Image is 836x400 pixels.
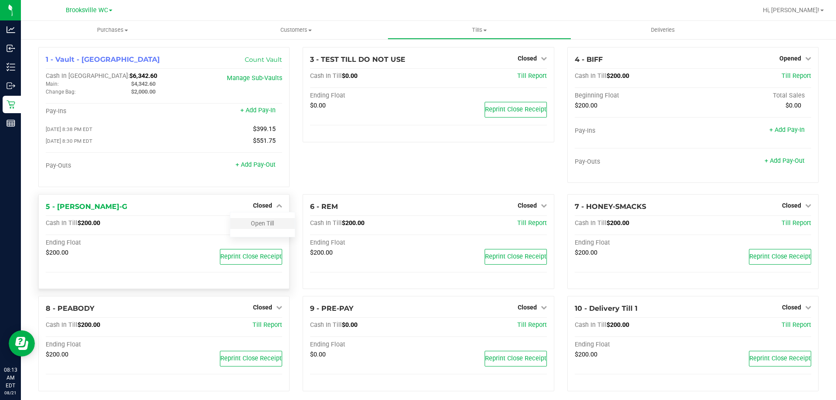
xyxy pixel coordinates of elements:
[46,249,68,256] span: $200.00
[575,158,693,166] div: Pay-Outs
[251,220,274,227] a: Open Till
[46,202,127,211] span: 5 - [PERSON_NAME]-G
[342,219,364,227] span: $200.00
[575,321,607,329] span: Cash In Till
[21,21,204,39] a: Purchases
[131,88,155,95] span: $2,000.00
[607,72,629,80] span: $200.00
[236,161,276,168] a: + Add Pay-Out
[517,321,547,329] a: Till Report
[46,126,92,132] span: [DATE] 8:38 PM EDT
[46,351,68,358] span: $200.00
[517,72,547,80] a: Till Report
[78,321,100,329] span: $200.00
[575,55,603,64] span: 4 - BIFF
[575,304,637,313] span: 10 - Delivery Till 1
[21,26,204,34] span: Purchases
[7,25,15,34] inline-svg: Analytics
[220,249,282,265] button: Reprint Close Receipt
[46,138,92,144] span: [DATE] 8:30 PM EDT
[749,355,811,362] span: Reprint Close Receipt
[310,239,428,247] div: Ending Float
[46,55,160,64] span: 1 - Vault - [GEOGRAPHIC_DATA]
[575,102,597,109] span: $200.00
[485,249,547,265] button: Reprint Close Receipt
[310,341,428,349] div: Ending Float
[485,355,546,362] span: Reprint Close Receipt
[310,321,342,329] span: Cash In Till
[639,26,687,34] span: Deliveries
[310,55,405,64] span: 3 - TEST TILL DO NOT USE
[46,89,76,95] span: Change Bag:
[46,108,164,115] div: Pay-Ins
[46,304,94,313] span: 8 - PEABODY
[310,92,428,100] div: Ending Float
[46,321,78,329] span: Cash In Till
[782,321,811,329] a: Till Report
[220,355,282,362] span: Reprint Close Receipt
[749,249,811,265] button: Reprint Close Receipt
[485,351,547,366] button: Reprint Close Receipt
[749,351,811,366] button: Reprint Close Receipt
[782,72,811,80] a: Till Report
[342,72,357,80] span: $0.00
[253,321,282,329] a: Till Report
[220,253,282,260] span: Reprint Close Receipt
[518,202,537,209] span: Closed
[310,249,333,256] span: $200.00
[253,137,276,145] span: $551.75
[517,219,547,227] a: Till Report
[518,55,537,62] span: Closed
[575,202,646,211] span: 7 - HONEY-SMACKS
[245,56,282,64] a: Count Vault
[46,219,78,227] span: Cash In Till
[7,100,15,109] inline-svg: Retail
[9,330,35,356] iframe: Resource center
[253,125,276,133] span: $399.15
[693,92,811,100] div: Total Sales
[749,253,811,260] span: Reprint Close Receipt
[575,341,693,349] div: Ending Float
[253,304,272,311] span: Closed
[575,127,693,135] div: Pay-Ins
[342,321,357,329] span: $0.00
[129,72,157,80] span: $6,342.60
[7,81,15,90] inline-svg: Outbound
[575,92,693,100] div: Beginning Float
[575,351,597,358] span: $200.00
[240,107,276,114] a: + Add Pay-In
[310,102,326,109] span: $0.00
[782,219,811,227] span: Till Report
[310,304,354,313] span: 9 - PRE-PAY
[782,304,801,311] span: Closed
[388,26,570,34] span: Tills
[485,253,546,260] span: Reprint Close Receipt
[131,81,155,87] span: $4,342.60
[785,102,801,109] span: $0.00
[205,26,387,34] span: Customers
[4,390,17,396] p: 08/21
[310,202,338,211] span: 6 - REM
[4,366,17,390] p: 08:13 AM EDT
[518,304,537,311] span: Closed
[607,321,629,329] span: $200.00
[7,119,15,128] inline-svg: Reports
[571,21,755,39] a: Deliveries
[227,74,282,82] a: Manage Sub-Vaults
[253,202,272,209] span: Closed
[575,249,597,256] span: $200.00
[769,126,805,134] a: + Add Pay-In
[310,351,326,358] span: $0.00
[46,72,129,80] span: Cash In [GEOGRAPHIC_DATA]:
[220,351,282,366] button: Reprint Close Receipt
[310,72,342,80] span: Cash In Till
[46,239,164,247] div: Ending Float
[46,81,59,87] span: Main:
[78,219,100,227] span: $200.00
